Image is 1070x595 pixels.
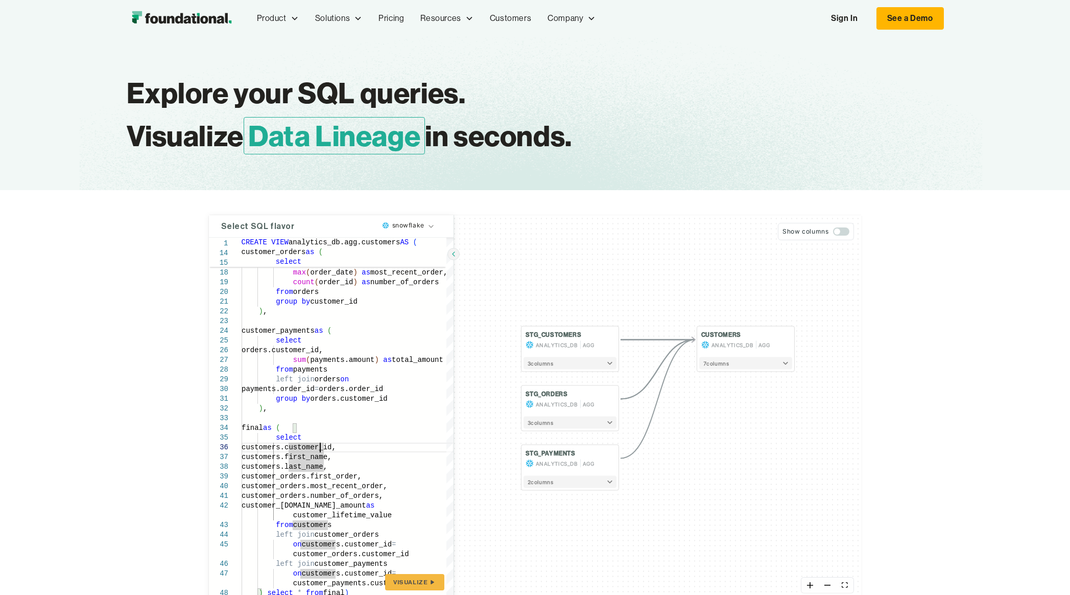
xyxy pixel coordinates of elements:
span: customer_orders.number_of_orders, [242,492,383,500]
span: customers.customer_id [301,569,391,578]
span: select [276,258,301,266]
span: = [392,569,396,578]
button: CUSTOMERSANALYTICS_DBAGG [701,331,790,349]
iframe: Chat Widget [1019,546,1070,595]
span: left [276,531,293,539]
span: left [276,375,293,383]
span: customer_id [310,297,357,306]
div: 27 [209,355,228,365]
span: join [297,531,315,539]
span: order_date [310,268,353,277]
span: AGG [583,400,595,408]
a: Customers [482,2,539,35]
span: AGG [583,341,595,349]
span: customer_payments [242,327,315,335]
span: orders.customer_id, [242,346,323,354]
span: ( [306,356,310,364]
div: Resources [420,12,461,25]
div: 31 [209,394,228,404]
span: customer_orders.customer_id [293,550,409,558]
button: fit view [836,578,853,593]
h4: STG_ORDERS [526,390,568,398]
h1: Explore your SQL queries. Visualize in seconds. [127,72,685,157]
span: 15 [209,258,228,268]
span: as [383,356,392,364]
span: ) [258,307,263,315]
span: total_amount [392,356,443,364]
span: select [276,336,301,345]
a: See a Demo [876,7,944,30]
h4: CUSTOMERS [701,331,741,339]
button: zoom in [801,578,819,593]
span: orders [314,375,340,383]
button: STG_ORDERSANALYTICS_DBAGG [526,390,614,408]
span: as [362,278,370,286]
span: customer_orders.first_order, [242,472,362,480]
div: Product [249,2,307,35]
div: 46 [209,559,228,569]
span: sum [293,356,305,364]
a: Pricing [370,2,412,35]
div: 43 [209,520,228,530]
span: group [276,297,297,306]
span: customers.first_name, [242,453,331,461]
span: on [293,540,301,548]
span: 1 [209,239,228,248]
span: AGG [583,460,595,468]
span: Visualize [393,578,427,586]
div: 23 [209,316,228,326]
div: 47 [209,569,228,579]
span: customer_payments.customer_id [293,579,417,587]
div: Solutions [315,12,350,25]
span: customers.customer_id [301,540,391,548]
button: Visualize [385,574,444,590]
div: Product [257,12,287,25]
a: Sign In [821,8,868,29]
span: as [314,327,323,335]
span: VIEW [271,238,289,246]
span: from [276,365,293,374]
div: 40 [209,482,228,491]
span: left [276,560,293,568]
div: 45 [209,540,228,550]
span: AGG [758,341,770,349]
span: as [306,248,315,256]
span: on [293,569,301,578]
div: 38 [209,462,228,472]
span: count [293,278,314,286]
span: as [362,268,370,277]
span: AS [400,238,409,246]
span: orders [293,288,318,296]
span: customers.last_name, [242,463,327,471]
span: ) [353,278,357,286]
div: 24 [209,326,228,336]
span: 2 column s [528,478,554,486]
span: , [263,307,267,315]
span: payments.order_id [242,385,315,393]
span: ( [413,238,417,246]
span: by [301,297,310,306]
div: Solutions [307,2,370,35]
button: Show columns [778,223,853,240]
span: customer_orders [242,248,306,256]
div: 44 [209,530,228,540]
span: customer_orders [314,531,378,539]
span: ( [319,248,323,256]
span: from [276,288,293,296]
div: 32 [209,404,228,414]
span: join [297,375,315,383]
h4: STG_CUSTOMERS [526,331,582,339]
span: analytics_db.agg.customers [289,238,400,246]
span: 7 column s [703,359,729,368]
span: ( [327,327,331,335]
div: 39 [209,472,228,482]
span: ANALYTICS_DB [711,341,754,349]
span: group [276,395,297,403]
span: 3 column s [528,419,554,427]
span: ANALYTICS_DB [536,400,578,408]
span: as [263,424,272,432]
div: 33 [209,414,228,423]
span: most_recent_order, [370,268,447,277]
span: from [276,521,293,529]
